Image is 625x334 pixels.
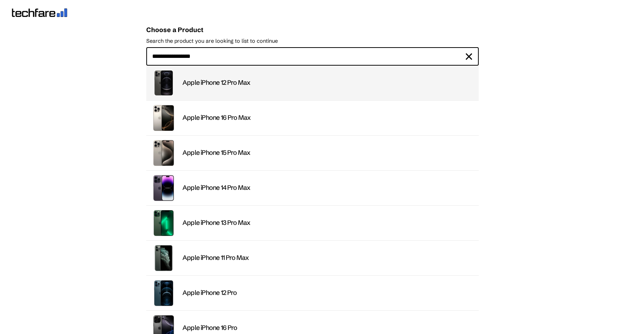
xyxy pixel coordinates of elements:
[182,149,474,157] div: Apple iPhone 15 Pro Max
[12,8,67,17] img: techfare logo
[151,245,177,271] img: public
[182,219,474,227] div: Apple iPhone 13 Pro Max
[151,175,177,201] img: public
[182,289,474,297] div: Apple iPhone 12 Pro
[151,210,177,236] img: public
[182,79,474,87] div: Apple iPhone 12 Pro Max
[146,26,479,34] h1: Choose a Product
[151,140,177,166] img: public
[151,105,177,131] img: public
[182,184,474,192] div: Apple iPhone 14 Pro Max
[465,48,473,65] button: ×
[151,70,177,96] img: public
[182,254,474,262] div: Apple iPhone 11 Pro Max
[146,38,479,44] label: Search the product you are looking to list to continue
[182,324,474,332] div: Apple iPhone 16 Pro
[182,114,474,122] div: Apple iPhone 16 Pro Max
[151,280,177,306] img: public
